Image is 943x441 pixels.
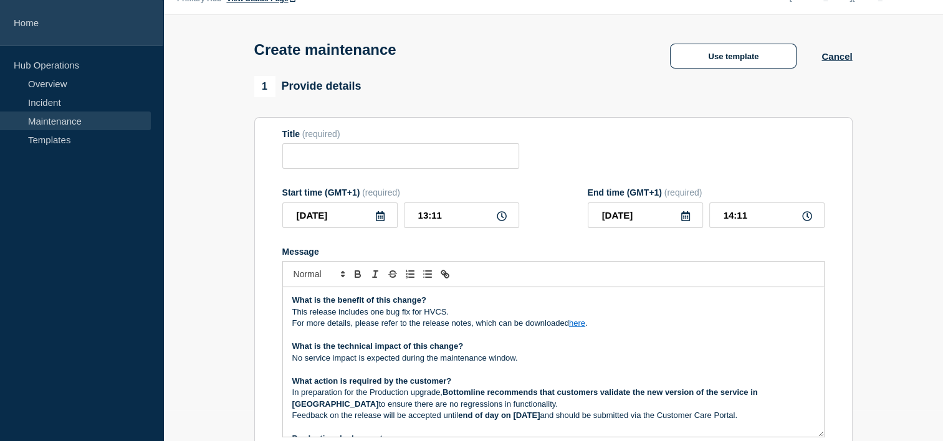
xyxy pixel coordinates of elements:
button: Toggle ordered list [401,267,419,282]
p: In preparation for the Production upgrade, to ensure there are no regressions in functionality. [292,387,815,410]
input: HH:MM [709,202,825,228]
button: Toggle bulleted list [419,267,436,282]
p: No service impact is expected during the maintenance window. [292,353,815,364]
span: (required) [302,129,340,139]
span: Font size [288,267,349,282]
div: Provide details [254,76,361,97]
div: Start time (GMT+1) [282,187,519,197]
div: Message [283,287,824,437]
input: YYYY-MM-DD [588,202,703,228]
h1: Create maintenance [254,41,396,59]
span: (required) [362,187,400,197]
div: Title [282,129,519,139]
strong: Bottomline recommends that customers validate the new version of the service in [GEOGRAPHIC_DATA] [292,387,760,408]
button: Use template [670,44,797,69]
input: Title [282,143,519,169]
strong: What is the benefit of this change? [292,295,426,305]
strong: What is the technical impact of this change? [292,341,464,351]
strong: What action is required by the customer? [292,376,452,386]
p: Feedback on the release will be accepted until and should be submitted via the Customer Care Portal. [292,410,815,421]
div: Message [282,247,825,257]
input: HH:MM [404,202,519,228]
input: YYYY-MM-DD [282,202,398,228]
button: Toggle strikethrough text [384,267,401,282]
button: Toggle link [436,267,454,282]
a: here [569,318,585,328]
span: 1 [254,76,275,97]
button: Cancel [821,51,852,62]
button: Toggle bold text [349,267,366,282]
p: For more details, please refer to the release notes, which can be downloaded . [292,318,815,329]
button: Toggle italic text [366,267,384,282]
strong: end of day on [DATE] [458,410,540,420]
span: (required) [664,187,702,197]
div: End time (GMT+1) [588,187,825,197]
p: This release includes one bug fix for HVCS. [292,306,815,318]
